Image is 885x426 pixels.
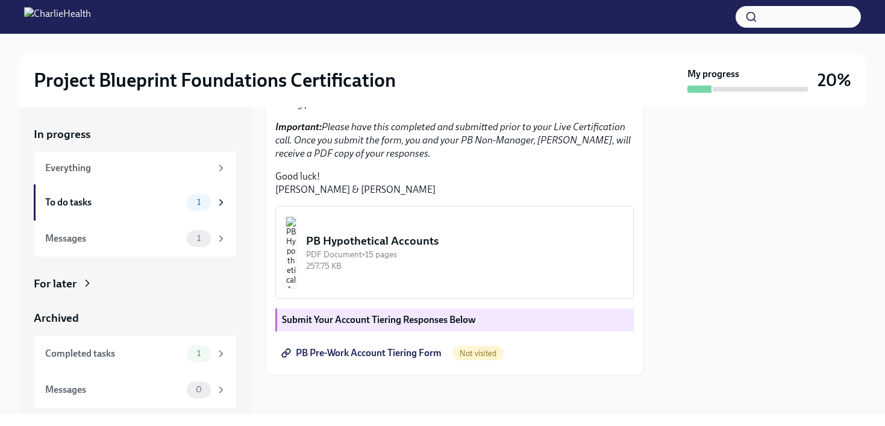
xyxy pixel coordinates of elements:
a: In progress [34,127,236,142]
strong: Submit Your Account Tiering Responses Below [282,314,476,325]
button: PB Hypothetical AccountsPDF Document•15 pages257.75 KB [275,206,634,299]
div: To do tasks [45,196,182,209]
p: Good luck! [PERSON_NAME] & [PERSON_NAME] [275,170,634,196]
a: Messages0 [34,372,236,408]
span: 0 [189,385,209,394]
div: 257.75 KB [306,260,624,272]
span: 1 [190,234,208,243]
em: Please have this completed and submitted prior to your Live Certification call. Once you submit t... [275,121,631,159]
a: Messages1 [34,221,236,257]
a: Everything [34,152,236,184]
span: 1 [190,198,208,207]
strong: Important: [275,121,322,133]
a: For later [34,276,236,292]
span: 1 [190,349,208,358]
span: Not visited [452,349,504,358]
strong: My progress [687,67,739,81]
img: CharlieHealth [24,7,91,27]
h3: 20% [818,69,851,91]
a: Completed tasks1 [34,336,236,372]
div: PB Hypothetical Accounts [306,233,624,249]
a: To do tasks1 [34,184,236,221]
div: Completed tasks [45,347,182,360]
div: Messages [45,232,182,245]
div: For later [34,276,77,292]
a: Archived [34,310,236,326]
span: PB Pre-Work Account Tiering Form [284,347,442,359]
div: Everything [45,161,211,175]
img: PB Hypothetical Accounts [286,216,296,289]
div: PDF Document • 15 pages [306,249,624,260]
a: PB Pre-Work Account Tiering Form [275,341,450,365]
h2: Project Blueprint Foundations Certification [34,68,396,92]
div: Messages [45,383,182,396]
